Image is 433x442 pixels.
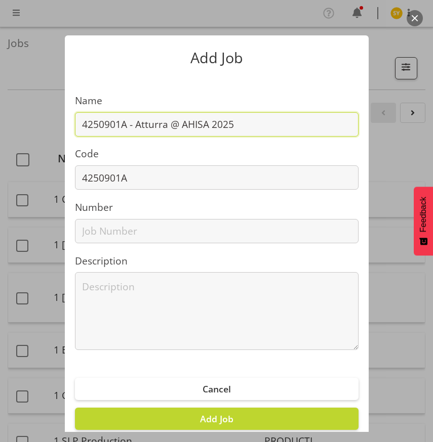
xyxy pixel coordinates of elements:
[75,165,359,190] input: Job Code
[75,254,359,269] label: Description
[75,147,359,161] label: Code
[419,197,428,232] span: Feedback
[75,219,359,243] input: Job Number
[75,408,359,430] button: Add Job
[75,112,359,137] input: Job Name
[203,383,231,395] span: Cancel
[75,51,359,65] p: Add Job
[75,200,359,215] label: Number
[200,413,233,425] span: Add Job
[75,94,359,108] label: Name
[75,378,359,400] button: Cancel
[414,187,433,255] button: Feedback - Show survey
